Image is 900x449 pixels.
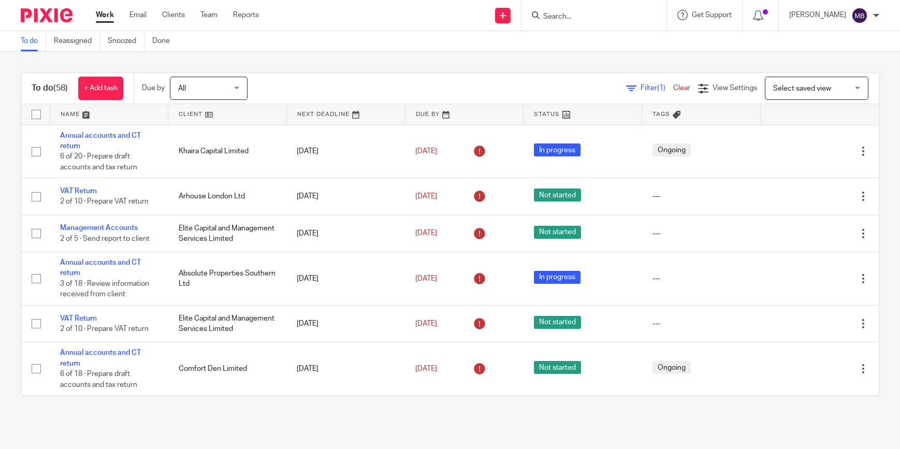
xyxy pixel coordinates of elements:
[60,235,150,242] span: 2 of 5 · Send report to client
[60,370,137,388] span: 6 of 18 · Prepare draft accounts and tax return
[534,316,581,329] span: Not started
[286,305,405,342] td: [DATE]
[652,191,750,201] div: ---
[60,280,149,298] span: 3 of 18 · Review information received from client
[54,31,100,51] a: Reassigned
[60,132,141,150] a: Annual accounts and CT return
[178,85,186,92] span: All
[415,320,437,327] span: [DATE]
[168,178,287,215] td: Arhouse London Ltd
[415,230,437,237] span: [DATE]
[286,252,405,306] td: [DATE]
[773,85,831,92] span: Select saved view
[108,31,144,51] a: Snoozed
[168,396,287,449] td: Elite Capital and Management Services Limited
[286,396,405,449] td: [DATE]
[53,84,68,92] span: (58)
[78,77,123,100] a: + Add task
[142,83,165,93] p: Due by
[168,125,287,178] td: Khaira Capital Limited
[534,189,581,201] span: Not started
[286,342,405,396] td: [DATE]
[534,143,580,156] span: In progress
[534,361,581,374] span: Not started
[60,259,141,277] a: Annual accounts and CT return
[32,83,68,94] h1: To do
[713,84,757,92] span: View Settings
[415,275,437,282] span: [DATE]
[60,349,141,367] a: Annual accounts and CT return
[96,10,114,20] a: Work
[168,215,287,252] td: Elite Capital and Management Services Limited
[692,11,732,19] span: Get Support
[415,193,437,200] span: [DATE]
[652,273,750,284] div: ---
[162,10,185,20] a: Clients
[168,342,287,396] td: Comfort Den Limited
[673,84,690,92] a: Clear
[415,365,437,372] span: [DATE]
[415,148,437,155] span: [DATE]
[657,84,665,92] span: (1)
[542,12,635,22] input: Search
[21,8,72,22] img: Pixie
[286,125,405,178] td: [DATE]
[652,361,691,374] span: Ongoing
[641,84,673,92] span: Filter
[168,305,287,342] td: Elite Capital and Management Services Limited
[152,31,178,51] a: Done
[534,271,580,284] span: In progress
[60,325,149,332] span: 2 of 10 · Prepare VAT return
[233,10,259,20] a: Reports
[168,252,287,306] td: Absolute Properties Southern Ltd
[21,31,46,51] a: To do
[652,318,750,329] div: ---
[851,7,868,24] img: svg%3E
[200,10,217,20] a: Team
[60,198,149,206] span: 2 of 10 · Prepare VAT return
[652,143,691,156] span: Ongoing
[286,215,405,252] td: [DATE]
[789,10,846,20] p: [PERSON_NAME]
[652,111,670,117] span: Tags
[129,10,147,20] a: Email
[60,187,97,195] a: VAT Return
[60,315,97,322] a: VAT Return
[534,226,581,239] span: Not started
[652,228,750,239] div: ---
[286,178,405,215] td: [DATE]
[60,224,138,231] a: Management Accounts
[60,153,137,171] span: 6 of 20 · Prepare draft accounts and tax return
